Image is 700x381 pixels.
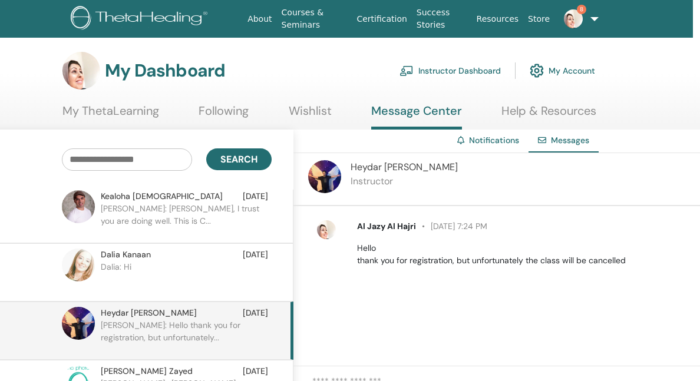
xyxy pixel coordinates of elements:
[399,65,414,76] img: chalkboard-teacher.svg
[399,58,501,84] a: Instructor Dashboard
[62,52,100,90] img: default.png
[62,190,95,223] img: default.jpg
[371,104,462,130] a: Message Center
[472,8,524,30] a: Resources
[62,249,95,281] img: default.jpg
[351,161,458,173] span: Heydar [PERSON_NAME]
[523,8,554,30] a: Store
[564,9,583,28] img: default.png
[199,104,249,127] a: Following
[317,220,336,239] img: default.png
[243,307,268,319] span: [DATE]
[352,8,411,30] a: Certification
[62,104,159,127] a: My ThetaLearning
[105,60,225,81] h3: My Dashboard
[71,6,212,32] img: logo.png
[101,203,272,238] p: [PERSON_NAME]: [PERSON_NAME], I trust you are doing well. This is C...
[243,365,268,377] span: [DATE]
[101,190,223,203] span: Kealoha [DEMOGRAPHIC_DATA]
[501,104,596,127] a: Help & Resources
[101,249,151,261] span: Dalia Kanaan
[206,148,272,170] button: Search
[277,2,352,36] a: Courses & Seminars
[243,249,268,261] span: [DATE]
[469,135,519,145] a: Notifications
[243,190,268,203] span: [DATE]
[351,174,458,188] p: Instructor
[101,261,272,296] p: Dalia: Hi
[289,104,332,127] a: Wishlist
[308,160,341,193] img: default.jpg
[220,153,257,165] span: Search
[412,2,472,36] a: Success Stories
[243,8,276,30] a: About
[101,307,197,319] span: Heydar [PERSON_NAME]
[101,365,193,377] span: [PERSON_NAME] Zayed
[357,242,686,267] p: Hello thank you for registration, but unfortunately the class will be cancelled
[577,5,586,14] span: 8
[101,319,272,355] p: [PERSON_NAME]: Hello thank you for registration, but unfortunately...
[551,135,589,145] span: Messages
[62,307,95,340] img: default.jpg
[357,221,416,231] span: Al Jazy Al Hajri
[530,58,595,84] a: My Account
[416,221,487,231] span: [DATE] 7:24 PM
[530,61,544,81] img: cog.svg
